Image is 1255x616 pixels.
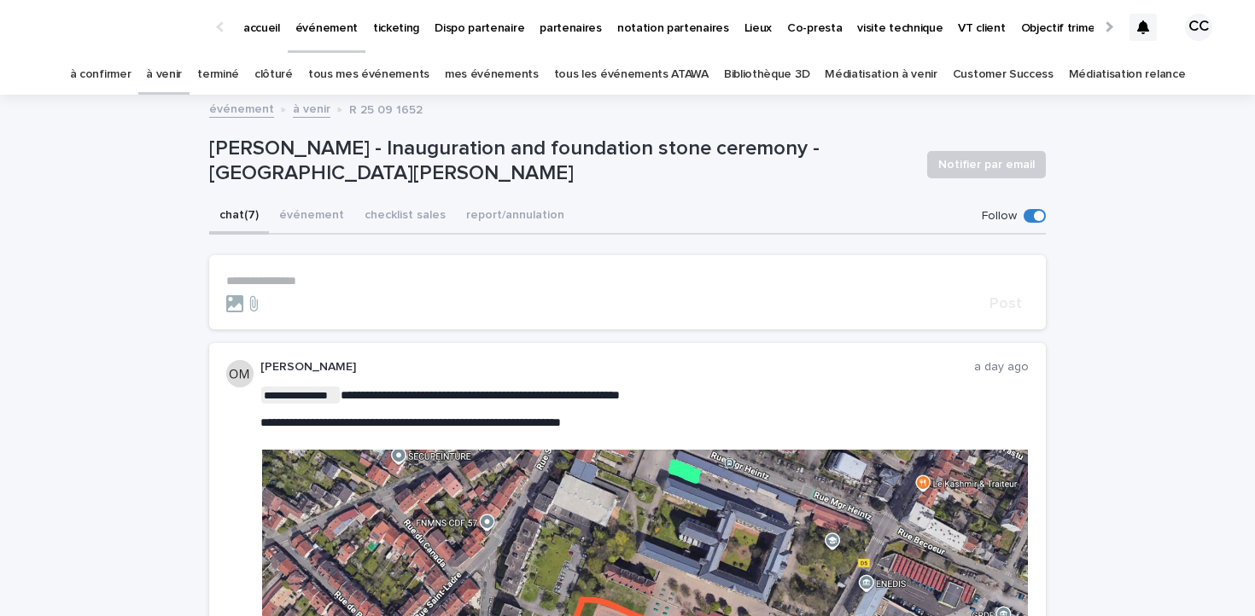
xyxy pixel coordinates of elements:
span: Notifier par email [938,156,1035,173]
button: Notifier par email [927,151,1046,178]
a: événement [209,98,274,118]
div: CC [1185,14,1212,41]
button: checklist sales [354,199,456,235]
a: clôturé [254,55,293,95]
span: Post [989,296,1022,311]
img: Ls34BcGeRexTGTNfXpUC [34,10,200,44]
a: à confirmer [70,55,131,95]
p: Follow [982,209,1017,224]
a: Médiatisation relance [1069,55,1186,95]
a: à venir [146,55,182,95]
p: a day ago [974,360,1029,375]
a: mes événements [445,55,539,95]
a: terminé [197,55,239,95]
a: Médiatisation à venir [825,55,937,95]
button: événement [269,199,354,235]
a: Customer Success [953,55,1054,95]
a: à venir [293,98,330,118]
button: chat (7) [209,199,269,235]
a: tous les événements ATAWA [554,55,709,95]
p: [PERSON_NAME] - Inauguration and foundation stone ceremony - [GEOGRAPHIC_DATA][PERSON_NAME] [209,137,914,186]
a: Bibliothèque 3D [724,55,809,95]
p: R 25 09 1652 [349,99,423,118]
button: report/annulation [456,199,575,235]
p: [PERSON_NAME] [260,360,974,375]
a: tous mes événements [308,55,429,95]
button: Post [983,296,1029,311]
